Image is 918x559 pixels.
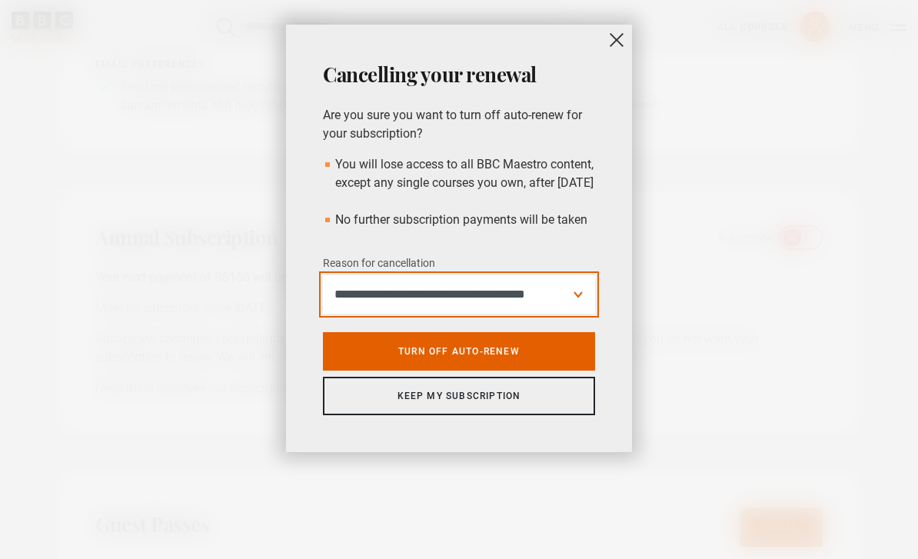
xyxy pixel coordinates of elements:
p: Are you sure you want to turn off auto-renew for your subscription? [323,106,595,143]
li: You will lose access to all BBC Maestro content, except any single courses you own, after [DATE] [323,155,595,192]
li: No further subscription payments will be taken [323,211,595,229]
a: Keep my subscription [323,377,595,415]
label: Reason for cancellation [323,255,435,273]
a: Turn off auto-renew [323,332,595,371]
h2: Cancelling your renewal [323,62,595,88]
button: close [601,25,632,55]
